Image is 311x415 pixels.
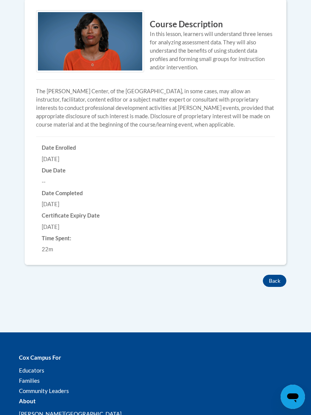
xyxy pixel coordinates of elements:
h6: Time Spent: [42,235,269,242]
h6: Date Enrolled [42,144,269,151]
b: About [19,398,36,404]
a: Families [19,377,40,384]
div: [DATE] [42,223,269,231]
h6: Certificate Expiry Date [42,212,269,219]
img: Course logo image [36,10,144,73]
iframe: Button to launch messaging window [281,385,305,409]
h6: Due Date [42,167,269,174]
div: 22m [42,245,269,254]
div: In this lesson, learners will understand three lenses for analyzing assessment data. They will al... [36,30,275,72]
a: Educators [19,367,44,374]
b: Cox Campus For [19,354,61,361]
button: Back [263,275,286,287]
p: The [PERSON_NAME] Center, of the [GEOGRAPHIC_DATA], in some cases, may allow an instructor, facil... [36,87,275,129]
div: [DATE] [42,155,269,163]
div: -- [42,178,269,186]
div: [DATE] [42,200,269,208]
a: Community Leaders [19,387,69,394]
h6: Date Completed [42,190,269,197]
h3: Course Description [36,19,275,30]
